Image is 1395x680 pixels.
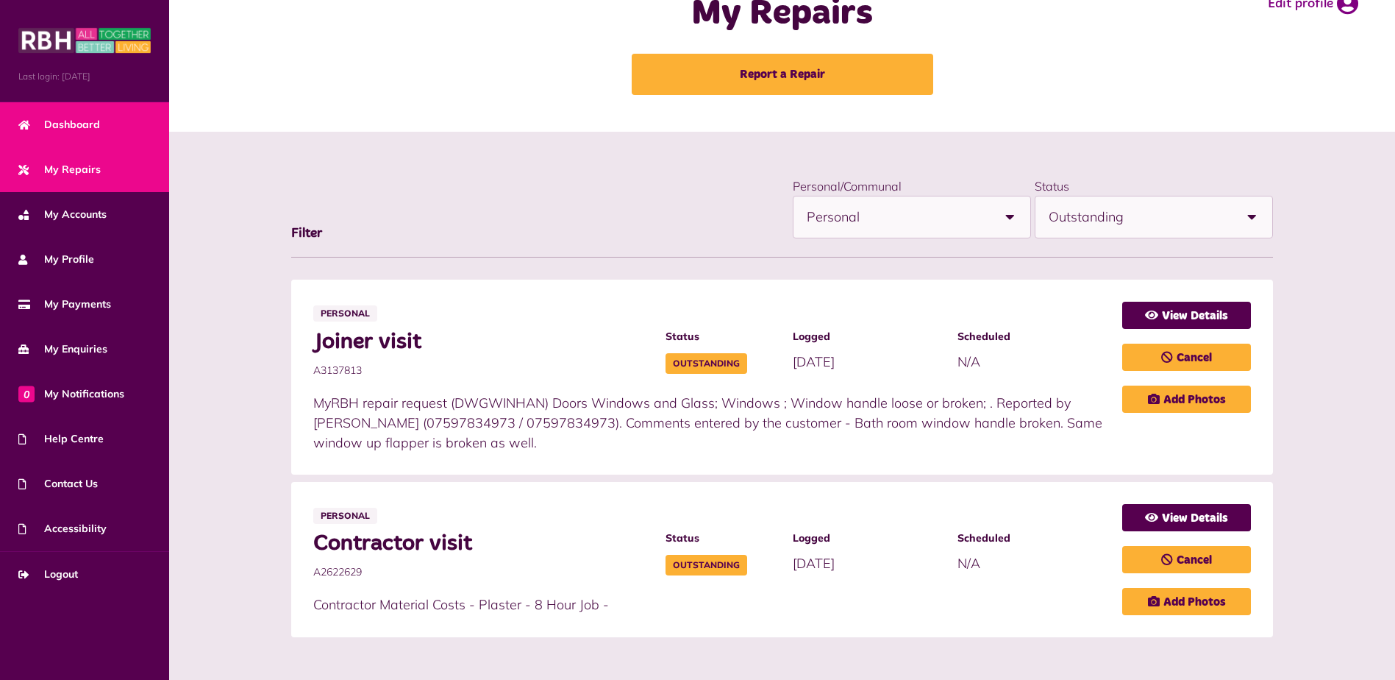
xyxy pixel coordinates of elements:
[313,305,377,322] span: Personal
[18,26,151,55] img: MyRBH
[18,431,104,447] span: Help Centre
[666,353,747,374] span: Outstanding
[1049,196,1231,238] span: Outstanding
[18,117,100,132] span: Dashboard
[957,329,1107,344] span: Scheduled
[18,207,107,222] span: My Accounts
[18,521,107,536] span: Accessibility
[1122,588,1251,615] a: Add Photos
[313,595,1108,615] p: Contractor Material Costs - Plaster - 8 Hour Job -
[313,363,651,378] span: A3137813
[666,329,778,344] span: Status
[666,555,747,575] span: Outstanding
[18,297,111,312] span: My Payments
[313,508,377,524] span: Personal
[957,353,980,370] span: N/A
[1035,179,1069,194] label: Status
[793,179,902,194] label: Personal/Communal
[18,567,78,582] span: Logout
[291,227,322,240] span: Filter
[1122,344,1251,371] a: Cancel
[18,386,124,402] span: My Notifications
[18,386,35,402] span: 0
[793,329,943,344] span: Logged
[793,531,943,546] span: Logged
[666,531,778,546] span: Status
[18,70,151,83] span: Last login: [DATE]
[807,196,989,238] span: Personal
[1122,302,1251,329] a: View Details
[18,476,98,492] span: Contact Us
[313,393,1108,453] p: MyRBH repair request (DWGWINHAN) Doors Windows and Glass; Windows ; Window handle loose or broken...
[313,329,651,355] span: Joiner visit
[18,162,101,177] span: My Repairs
[18,341,107,357] span: My Enquiries
[1122,386,1251,413] a: Add Photos
[793,555,835,572] span: [DATE]
[632,54,933,95] a: Report a Repair
[793,353,835,370] span: [DATE]
[313,564,651,580] span: A2622629
[957,555,980,572] span: N/A
[957,531,1107,546] span: Scheduled
[1122,546,1251,573] a: Cancel
[1122,504,1251,531] a: View Details
[313,531,651,557] span: Contractor visit
[18,252,94,267] span: My Profile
